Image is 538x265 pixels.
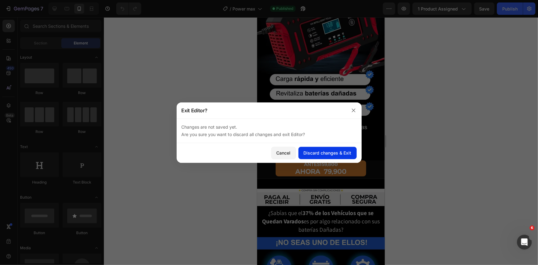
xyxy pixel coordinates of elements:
span: 6 [530,226,535,230]
strong: ANTES [47,144,63,150]
strong: 37% de los Vehículos que se Quedan Varados [5,192,117,208]
span: ¿Sabías que el es por algo relacionado con sus baterías Dañadas? [5,192,123,216]
button: Discard changes & Exit [298,147,357,159]
p: Changes are not saved yet. Are you sure you want to discard all changes and exit Editor? [182,123,357,138]
strong: AHORA 79,900 [38,150,89,158]
strong: 159,800 [63,144,81,150]
div: Discard changes & Exit [304,150,351,156]
iframe: Intercom live chat [517,235,532,250]
div: Cancel [277,150,291,156]
button: Cancel [271,147,296,159]
p: Exit Editor? [182,107,207,114]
